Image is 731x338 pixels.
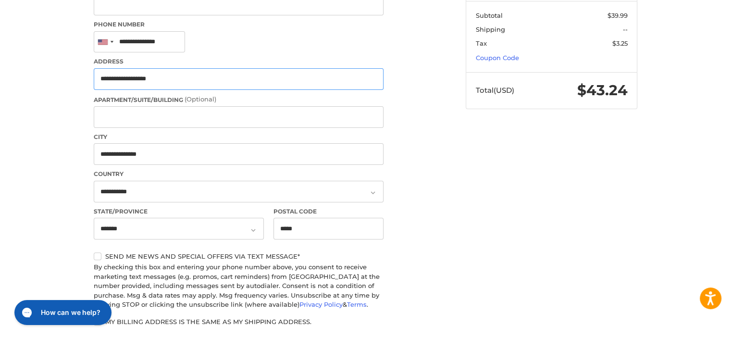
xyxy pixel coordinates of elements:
[94,133,384,141] label: City
[476,12,503,19] span: Subtotal
[94,170,384,178] label: Country
[623,25,628,33] span: --
[577,81,628,99] span: $43.24
[652,312,731,338] iframe: Google Customer Reviews
[476,86,514,95] span: Total (USD)
[94,95,384,104] label: Apartment/Suite/Building
[347,300,367,308] a: Terms
[185,95,216,103] small: (Optional)
[94,57,384,66] label: Address
[94,252,384,260] label: Send me news and special offers via text message*
[476,54,519,62] a: Coupon Code
[94,20,384,29] label: Phone Number
[299,300,343,308] a: Privacy Policy
[607,12,628,19] span: $39.99
[94,32,116,52] div: United States: +1
[94,263,384,310] div: By checking this box and entering your phone number above, you consent to receive marketing text ...
[612,39,628,47] span: $3.25
[273,207,384,216] label: Postal Code
[10,297,114,328] iframe: Gorgias live chat messenger
[476,25,505,33] span: Shipping
[94,318,384,325] label: My billing address is the same as my shipping address.
[94,207,264,216] label: State/Province
[476,39,487,47] span: Tax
